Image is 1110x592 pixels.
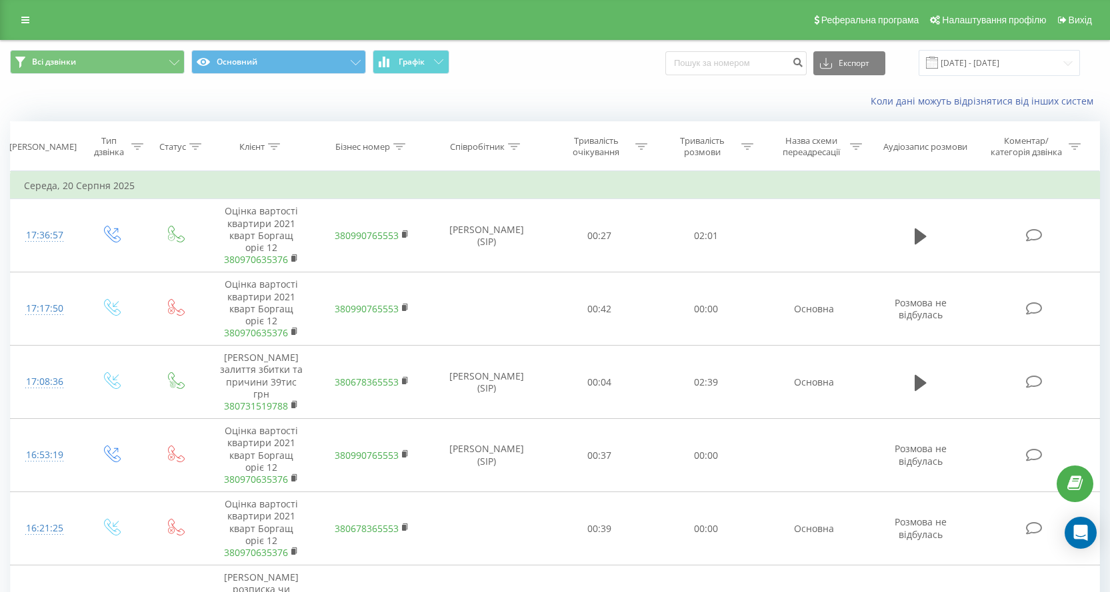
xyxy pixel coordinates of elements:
[159,141,186,152] div: Статус
[335,522,399,535] a: 380678365553
[224,326,288,339] a: 380970635376
[224,253,288,266] a: 380970635376
[1069,15,1092,25] span: Вихід
[10,50,185,74] button: Всі дзвінки
[24,296,65,322] div: 17:17:50
[759,492,869,565] td: Основна
[775,135,847,158] div: Назва схеми переадресації
[813,51,885,75] button: Експорт
[895,442,947,467] span: Розмова не відбулась
[546,272,653,346] td: 00:42
[1065,517,1097,549] div: Open Intercom Messenger
[653,492,759,565] td: 00:00
[11,172,1100,199] td: Середа, 20 Серпня 2025
[224,546,288,559] a: 380970635376
[653,272,759,346] td: 00:00
[206,272,317,346] td: Оцінка вартості квартири 2021 кварт Боргащ оріє 12
[191,50,366,74] button: Основний
[427,346,547,419] td: [PERSON_NAME] (SIP)
[9,141,77,152] div: [PERSON_NAME]
[895,515,947,540] span: Розмова не відбулась
[335,229,399,242] a: 380990765553
[667,135,738,158] div: Тривалість розмови
[987,135,1065,158] div: Коментар/категорія дзвінка
[239,141,265,152] div: Клієнт
[450,141,505,152] div: Співробітник
[206,199,317,272] td: Оцінка вартості квартири 2021 кварт Боргащ оріє 12
[895,296,947,321] span: Розмова не відбулась
[335,141,390,152] div: Бізнес номер
[24,442,65,468] div: 16:53:19
[206,492,317,565] td: Оцінка вартості квартири 2021 кварт Боргащ оріє 12
[546,199,653,272] td: 00:27
[665,51,807,75] input: Пошук за номером
[546,346,653,419] td: 00:04
[759,346,869,419] td: Основна
[653,199,759,272] td: 02:01
[335,449,399,461] a: 380990765553
[24,222,65,248] div: 17:36:57
[24,369,65,395] div: 17:08:36
[224,473,288,485] a: 380970635376
[335,302,399,315] a: 380990765553
[546,492,653,565] td: 00:39
[206,346,317,419] td: [PERSON_NAME] залиття збитки та причини 39тис грн
[821,15,919,25] span: Реферальна програма
[373,50,449,74] button: Графік
[32,57,76,67] span: Всі дзвінки
[206,419,317,492] td: Оцінка вартості квартири 2021 кварт Боргащ оріє 12
[871,95,1100,107] a: Коли дані можуть відрізнятися вiд інших систем
[942,15,1046,25] span: Налаштування профілю
[546,419,653,492] td: 00:37
[427,419,547,492] td: [PERSON_NAME] (SIP)
[427,199,547,272] td: [PERSON_NAME] (SIP)
[653,419,759,492] td: 00:00
[759,272,869,346] td: Основна
[224,400,288,412] a: 380731519788
[399,57,425,67] span: Графік
[90,135,127,158] div: Тип дзвінка
[561,135,632,158] div: Тривалість очікування
[883,141,967,152] div: Аудіозапис розмови
[24,515,65,541] div: 16:21:25
[653,346,759,419] td: 02:39
[335,376,399,388] a: 380678365553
